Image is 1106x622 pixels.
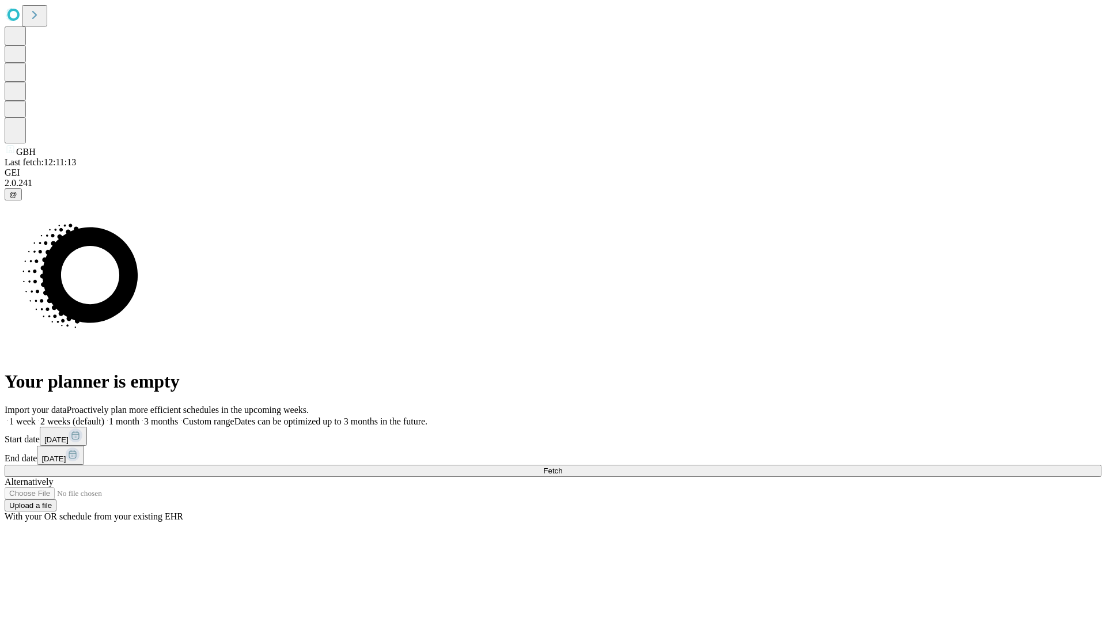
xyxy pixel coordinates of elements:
[67,405,309,415] span: Proactively plan more efficient schedules in the upcoming weeks.
[44,435,69,444] span: [DATE]
[40,427,87,446] button: [DATE]
[183,416,234,426] span: Custom range
[5,446,1101,465] div: End date
[9,416,36,426] span: 1 week
[5,477,53,487] span: Alternatively
[234,416,427,426] span: Dates can be optimized up to 3 months in the future.
[5,405,67,415] span: Import your data
[40,416,104,426] span: 2 weeks (default)
[109,416,139,426] span: 1 month
[5,427,1101,446] div: Start date
[144,416,178,426] span: 3 months
[5,188,22,200] button: @
[41,454,66,463] span: [DATE]
[5,157,76,167] span: Last fetch: 12:11:13
[543,466,562,475] span: Fetch
[5,371,1101,392] h1: Your planner is empty
[5,178,1101,188] div: 2.0.241
[5,168,1101,178] div: GEI
[5,499,56,511] button: Upload a file
[5,465,1101,477] button: Fetch
[9,190,17,199] span: @
[16,147,36,157] span: GBH
[5,511,183,521] span: With your OR schedule from your existing EHR
[37,446,84,465] button: [DATE]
